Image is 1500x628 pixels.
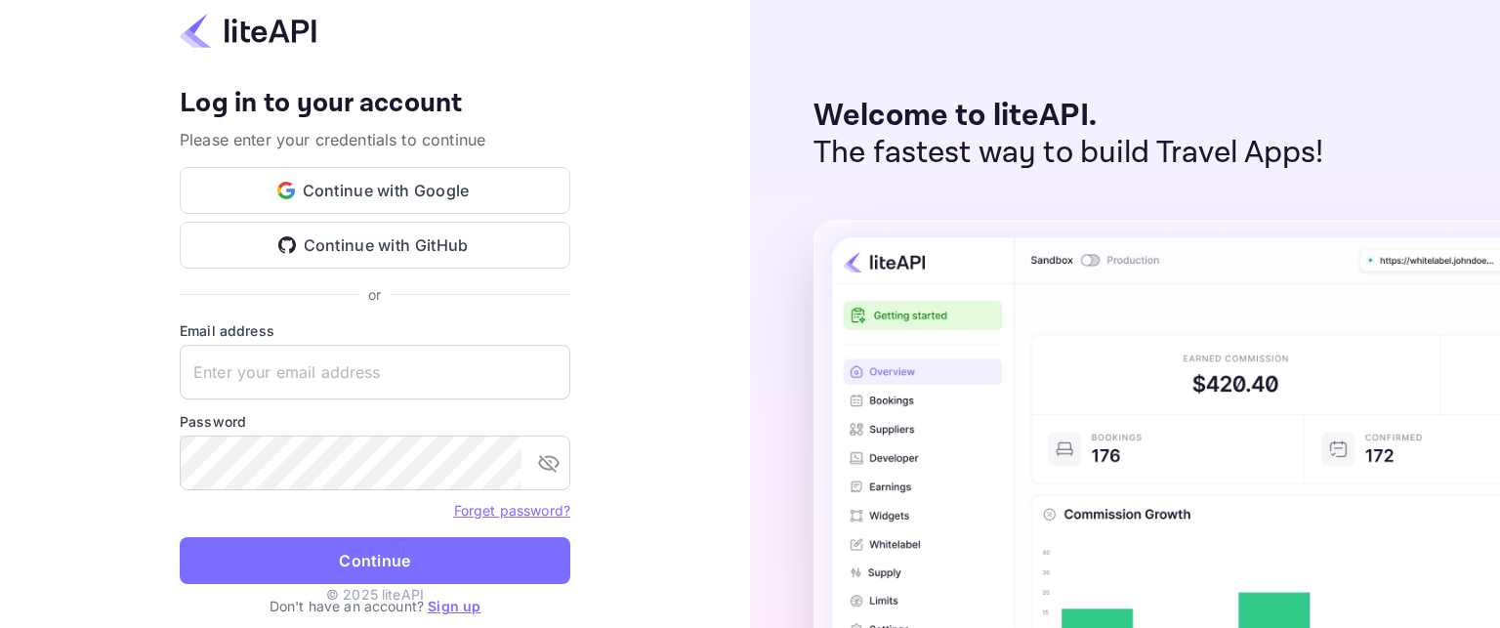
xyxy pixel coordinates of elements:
[180,320,570,341] label: Email address
[180,537,570,584] button: Continue
[454,500,570,520] a: Forget password?
[180,167,570,214] button: Continue with Google
[180,12,316,50] img: liteapi
[326,584,424,605] p: © 2025 liteAPI
[180,87,570,121] h4: Log in to your account
[813,98,1324,135] p: Welcome to liteAPI.
[368,284,381,305] p: or
[813,135,1324,172] p: The fastest way to build Travel Apps!
[428,598,480,614] a: Sign up
[180,345,570,399] input: Enter your email address
[529,443,568,482] button: toggle password visibility
[180,411,570,432] label: Password
[180,128,570,151] p: Please enter your credentials to continue
[454,502,570,519] a: Forget password?
[180,596,570,616] p: Don't have an account?
[180,222,570,269] button: Continue with GitHub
